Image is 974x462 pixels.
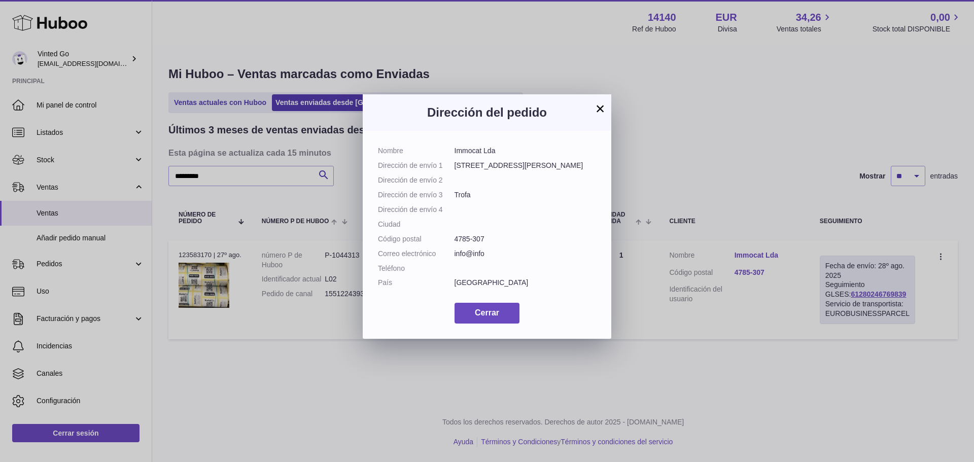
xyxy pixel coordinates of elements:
[455,146,597,156] dd: Immocat Lda
[378,175,455,185] dt: Dirección de envío 2
[378,161,455,170] dt: Dirección de envío 1
[378,190,455,200] dt: Dirección de envío 3
[378,104,596,121] h3: Dirección del pedido
[455,161,597,170] dd: [STREET_ADDRESS][PERSON_NAME]
[378,146,455,156] dt: Nombre
[455,190,597,200] dd: Trofa
[378,264,455,273] dt: Teléfono
[378,278,455,288] dt: País
[475,308,499,317] span: Cerrar
[378,220,455,229] dt: Ciudad
[378,234,455,244] dt: Código postal
[455,278,597,288] dd: [GEOGRAPHIC_DATA]
[455,234,597,244] dd: 4785-307
[378,249,455,259] dt: Correo electrónico
[378,205,455,215] dt: Dirección de envío 4
[455,249,597,259] dd: info@info
[455,303,519,324] button: Cerrar
[594,102,606,115] button: ×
